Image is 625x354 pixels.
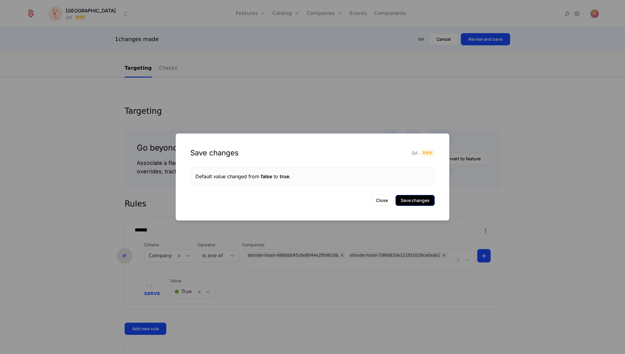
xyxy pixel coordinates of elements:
[371,195,393,206] button: Close
[261,173,272,179] span: false
[190,148,239,158] div: Save changes
[195,173,430,180] div: Default value changed from to .
[420,150,435,156] span: Dev
[280,173,289,179] span: true
[412,150,418,156] span: QA
[395,195,435,206] button: Save changes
